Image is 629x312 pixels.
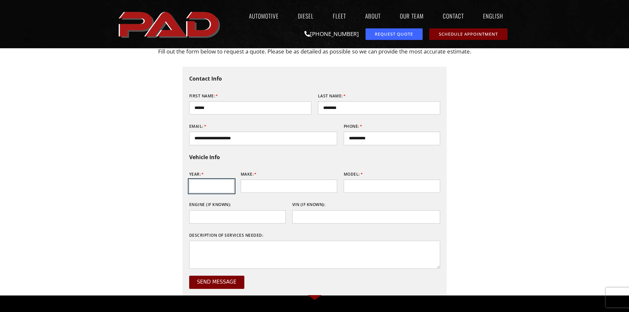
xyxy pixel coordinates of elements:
[304,30,359,38] a: [PHONE_NUMBER]
[189,276,244,289] button: Send Message
[439,32,498,36] span: Schedule Appointment
[366,28,423,40] a: request a service or repair quote
[344,169,363,180] label: Model:
[117,6,224,42] img: The image shows the word "PAD" in bold, red, uppercase letters with a slight shadow effect.
[437,8,470,23] a: Contact
[189,199,231,210] label: Engine (if known):
[327,8,352,23] a: Fleet
[318,91,346,101] label: Last Name:
[344,121,363,132] label: Phone:
[117,6,224,42] a: pro automotive and diesel home page
[189,73,440,295] form: Request Quote
[189,154,220,161] b: Vehicle Info
[224,8,513,23] nav: Menu
[394,8,430,23] a: Our Team
[197,280,236,285] span: Send Message
[189,75,222,82] b: Contact Info
[189,91,218,101] label: First Name:
[189,230,263,241] label: Description of services needed:
[292,199,326,210] label: VIN (if known):
[477,8,513,23] a: English
[292,8,320,23] a: Diesel
[120,46,509,57] p: Fill out the form below to request a quote. Please be as detailed as possible so we can provide t...
[429,28,507,40] a: schedule repair or service appointment
[375,32,413,36] span: Request Quote
[243,8,285,23] a: Automotive
[241,169,257,180] label: Make:
[359,8,387,23] a: About
[189,121,207,132] label: Email:
[189,169,204,180] label: Year:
